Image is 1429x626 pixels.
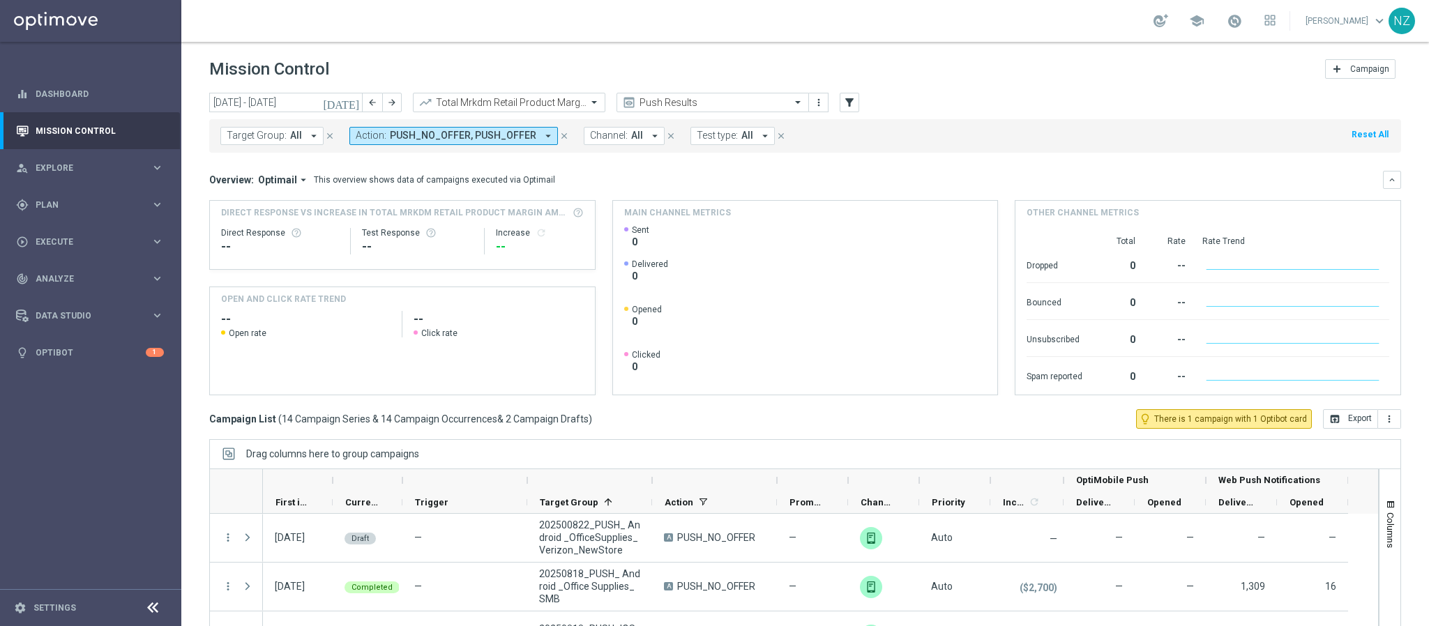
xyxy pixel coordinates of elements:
span: keyboard_arrow_down [1372,13,1387,29]
i: gps_fixed [16,199,29,211]
div: 22 Aug 2025, Friday [275,531,305,544]
div: -- [221,238,339,255]
div: Explore [16,162,151,174]
button: arrow_back [363,93,382,112]
div: Press SPACE to select this row. [263,563,1348,611]
span: Draft [351,534,369,543]
button: close [665,128,677,144]
span: A [664,582,673,590]
h1: Mission Control [209,59,329,79]
i: add [1331,63,1343,75]
i: close [776,131,786,141]
span: 16 [1325,581,1336,592]
i: person_search [16,162,29,174]
div: This overview shows data of campaigns executed via Optimail [314,174,555,186]
button: gps_fixed Plan keyboard_arrow_right [15,199,165,211]
div: -- [1152,253,1186,275]
span: Web Push Notifications [1218,475,1320,485]
i: arrow_back [368,98,377,107]
i: lightbulb [16,346,29,359]
i: preview [622,96,636,109]
i: equalizer [16,88,29,100]
span: Data Studio [36,312,151,320]
span: & [497,413,504,425]
button: more_vert [222,580,234,593]
a: Dashboard [36,75,164,112]
div: Data Studio keyboard_arrow_right [15,310,165,321]
p: ($2,700) [1020,581,1057,594]
div: Press SPACE to select this row. [210,514,263,563]
div: 18 Aug 2025, Monday [275,580,305,593]
span: Opened [1290,497,1324,507]
h4: Other channel metrics [1027,206,1139,219]
i: arrow_drop_down [542,130,554,142]
span: A [664,533,673,542]
button: Optimail arrow_drop_down [254,174,314,186]
span: — [789,531,796,544]
i: keyboard_arrow_right [151,272,164,285]
i: arrow_drop_down [308,130,320,142]
div: Rate [1152,236,1186,247]
span: Increase [1003,497,1027,507]
span: Current Status [345,497,379,507]
span: Opened [1147,497,1181,507]
span: Channel [861,497,895,507]
button: keyboard_arrow_down [1383,171,1401,189]
span: — [1115,581,1123,592]
button: close [558,128,570,144]
button: [DATE] [321,93,363,114]
span: 1,309 [1241,581,1265,592]
span: — [1115,532,1123,543]
i: close [559,131,569,141]
span: Test type: [697,130,738,142]
button: Channel: All arrow_drop_down [584,127,665,145]
button: arrow_forward [382,93,402,112]
span: — [1186,532,1194,543]
div: Execute [16,236,151,248]
span: Auto [931,581,953,592]
button: person_search Explore keyboard_arrow_right [15,162,165,174]
span: PUSH_NO_OFFER, PUSH_OFFER [390,130,536,142]
i: open_in_browser [1329,413,1340,425]
span: Completed [351,583,393,592]
span: Drag columns here to group campaigns [246,448,419,459]
button: Action: PUSH_NO_OFFER, PUSH_OFFER arrow_drop_down [349,127,558,145]
div: Web Push Notifications [860,576,882,598]
i: track_changes [16,273,29,285]
h4: Main channel metrics [624,206,731,219]
span: Promotions [789,497,824,507]
div: 1 [146,348,164,357]
button: open_in_browser Export [1323,409,1378,429]
div: NZ [1389,8,1415,34]
ng-select: Total Mrkdm Retail Product Margin Amount [413,93,605,112]
i: play_circle_outline [16,236,29,248]
h3: Overview: [209,174,254,186]
a: Optibot [36,334,146,371]
span: — [1186,581,1194,592]
div: Test Response [362,227,474,238]
h3: Campaign List [209,413,592,425]
i: close [325,131,335,141]
button: more_vert [1378,409,1401,429]
span: 0 [632,270,668,282]
button: play_circle_outline Execute keyboard_arrow_right [15,236,165,247]
div: Direct Response [221,227,339,238]
div: Row Groups [246,448,419,459]
span: Open rate [229,328,266,339]
div: Plan [16,199,151,211]
button: filter_alt [840,93,859,112]
span: ) [589,413,592,425]
i: more_vert [813,97,824,108]
span: Trigger [415,497,448,507]
span: Channel: [590,130,628,142]
i: lightbulb_outline [1139,413,1151,425]
button: lightbulb Optibot 1 [15,347,165,358]
span: 14 Campaign Series & 14 Campaign Occurrences [282,413,497,425]
i: keyboard_arrow_down [1387,175,1397,185]
div: 0 [1099,364,1135,386]
img: Web Push Notifications [860,527,882,549]
span: Campaign [1350,64,1389,74]
colored-tag: Completed [345,580,400,593]
span: Auto [931,532,953,543]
